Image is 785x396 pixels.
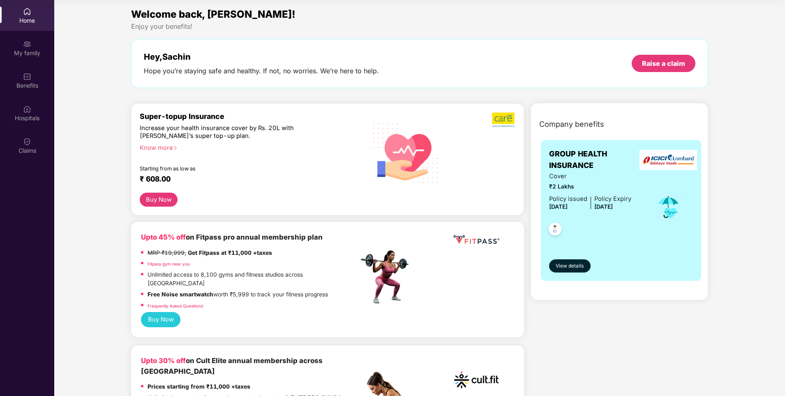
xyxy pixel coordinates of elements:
del: MRP ₹19,999, [148,249,186,256]
a: Frequently Asked Questions! [148,303,203,308]
span: GROUP HEALTH INSURANCE [549,148,644,172]
span: Company benefits [539,119,604,130]
span: Cover [549,172,631,181]
div: Starting from as low as [140,165,324,171]
b: on Fitpass pro annual membership plan [141,233,323,241]
b: on Cult Elite annual membership across [GEOGRAPHIC_DATA] [141,356,323,375]
strong: Get Fitpass at ₹11,000 +taxes [188,249,272,256]
img: svg+xml;base64,PHN2ZyB3aWR0aD0iMjAiIGhlaWdodD0iMjAiIHZpZXdCb3g9IjAgMCAyMCAyMCIgZmlsbD0ibm9uZSIgeG... [23,40,31,48]
div: Hope you’re staying safe and healthy. If not, no worries. We’re here to help. [144,67,379,75]
img: svg+xml;base64,PHN2ZyB4bWxucz0iaHR0cDovL3d3dy53My5vcmcvMjAwMC9zdmciIHhtbG5zOnhsaW5rPSJodHRwOi8vd3... [367,112,445,192]
img: svg+xml;base64,PHN2ZyB4bWxucz0iaHR0cDovL3d3dy53My5vcmcvMjAwMC9zdmciIHdpZHRoPSI0OC45NDMiIGhlaWdodD... [545,220,565,240]
img: svg+xml;base64,PHN2ZyBpZD0iSG9tZSIgeG1sbnM9Imh0dHA6Ly93d3cudzMub3JnLzIwMDAvc3ZnIiB3aWR0aD0iMjAiIG... [23,7,31,16]
img: icon [655,193,682,221]
b: Upto 30% off [141,356,186,365]
img: fpp.png [358,248,416,306]
span: Welcome back, [PERSON_NAME]! [131,8,296,20]
div: Increase your health insurance cover by Rs. 20L with [PERSON_NAME]’s super top-up plan. [140,124,323,140]
img: insurerLogo [640,150,697,170]
p: Unlimited access to 8,100 gyms and fitness studios across [GEOGRAPHIC_DATA] [148,270,359,288]
img: svg+xml;base64,PHN2ZyBpZD0iQ2xhaW0iIHhtbG5zPSJodHRwOi8vd3d3LnczLm9yZy8yMDAwL3N2ZyIgd2lkdGg9IjIwIi... [23,137,31,146]
img: svg+xml;base64,PHN2ZyBpZD0iQmVuZWZpdHMiIHhtbG5zPSJodHRwOi8vd3d3LnczLm9yZy8yMDAwL3N2ZyIgd2lkdGg9Ij... [23,72,31,81]
strong: Prices starting from ₹11,000 +taxes [148,383,250,390]
button: Buy Now [140,193,178,207]
div: Raise a claim [642,59,685,68]
div: Super-topup Insurance [140,112,359,121]
span: right [173,146,178,150]
p: worth ₹5,999 to track your fitness progress [148,290,328,299]
div: Policy issued [549,194,587,204]
span: [DATE] [594,203,613,210]
div: Enjoy your benefits! [131,22,708,31]
a: Fitpass gym near you [148,261,190,266]
div: Know more [140,144,354,150]
img: fppp.png [452,232,501,247]
span: View details [556,262,584,270]
img: svg+xml;base64,PHN2ZyBpZD0iSG9zcGl0YWxzIiB4bWxucz0iaHR0cDovL3d3dy53My5vcmcvMjAwMC9zdmciIHdpZHRoPS... [23,105,31,113]
span: [DATE] [549,203,568,210]
button: View details [549,259,591,273]
div: ₹ 608.00 [140,175,351,184]
img: b5dec4f62d2307b9de63beb79f102df3.png [492,112,515,128]
strong: Free Noise smartwatch [148,291,213,298]
div: Policy Expiry [594,194,631,204]
span: ₹2 Lakhs [549,182,631,191]
b: Upto 45% off [141,233,186,241]
div: Hey, Sachin [144,52,379,62]
button: Buy Now [141,312,180,327]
